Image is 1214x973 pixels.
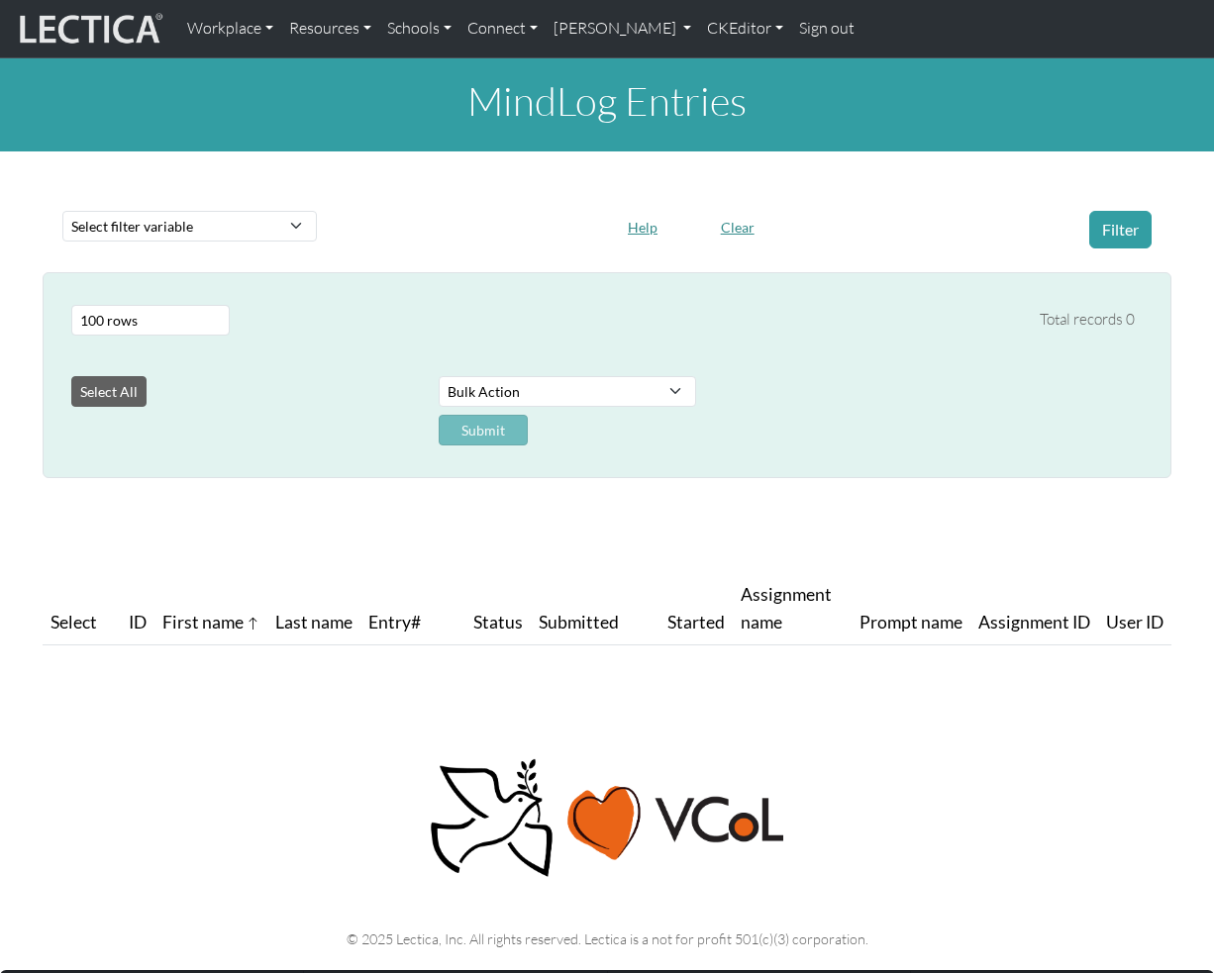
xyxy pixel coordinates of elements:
[459,8,546,49] a: Connect
[619,215,666,236] a: Help
[1040,308,1135,333] div: Total records 0
[15,10,163,48] img: lecticalive
[539,609,619,636] span: Submitted
[179,8,281,49] a: Workplace
[791,8,862,49] a: Sign out
[71,376,147,407] button: Select All
[129,609,147,636] span: ID
[1089,211,1152,248] button: Filter
[860,609,962,636] span: Prompt name
[659,573,733,645] th: Started
[43,573,105,645] th: Select
[425,756,789,880] img: Peace, love, VCoL
[368,609,457,636] span: Entry#
[267,573,360,645] th: Last name
[473,609,523,636] span: Status
[712,212,763,243] button: Clear
[1106,609,1163,636] span: User ID
[741,581,844,636] span: Assignment name
[379,8,459,49] a: Schools
[978,609,1090,636] span: Assignment ID
[281,8,379,49] a: Resources
[54,927,1160,950] p: © 2025 Lectica, Inc. All rights reserved. Lectica is a not for profit 501(c)(3) corporation.
[699,8,791,49] a: CKEditor
[546,8,699,49] a: [PERSON_NAME]
[162,609,259,636] span: First name
[619,212,666,243] button: Help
